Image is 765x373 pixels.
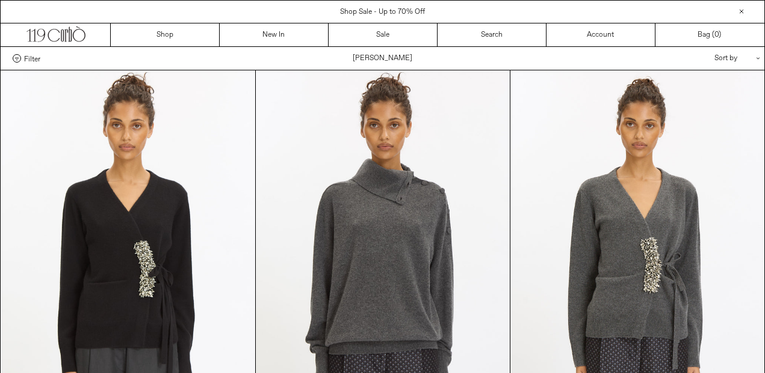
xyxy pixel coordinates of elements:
[714,30,719,40] span: 0
[111,23,220,46] a: Shop
[329,23,438,46] a: Sale
[24,54,40,63] span: Filter
[714,29,721,40] span: )
[340,7,425,17] a: Shop Sale - Up to 70% Off
[644,47,752,70] div: Sort by
[438,23,547,46] a: Search
[655,23,764,46] a: Bag ()
[547,23,655,46] a: Account
[220,23,329,46] a: New In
